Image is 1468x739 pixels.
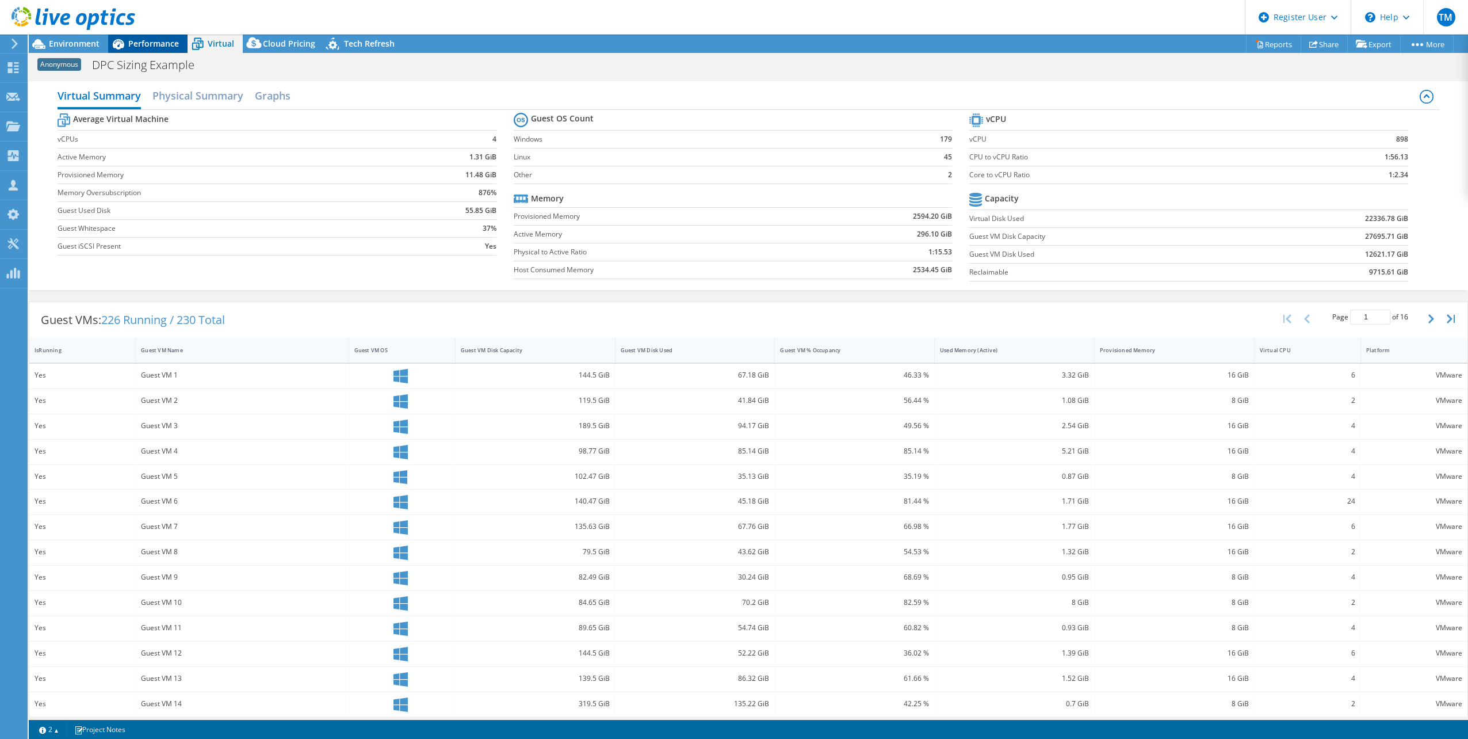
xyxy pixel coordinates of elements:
[479,187,496,199] b: 876%
[940,672,1089,685] div: 1.52 GiB
[461,596,610,609] div: 84.65 GiB
[141,470,343,483] div: Guest VM 5
[128,38,179,49] span: Performance
[1400,35,1454,53] a: More
[35,346,116,354] div: IsRunning
[152,84,243,107] h2: Physical Summary
[1396,134,1408,145] b: 898
[141,394,343,407] div: Guest VM 2
[1400,312,1408,322] span: 16
[1260,596,1355,609] div: 2
[969,213,1256,224] label: Virtual Disk Used
[969,134,1293,145] label: vCPU
[1100,672,1249,685] div: 16 GiB
[461,420,610,432] div: 189.5 GiB
[35,698,130,710] div: Yes
[940,470,1089,483] div: 0.87 GiB
[141,596,343,609] div: Guest VM 10
[514,228,815,240] label: Active Memory
[58,223,400,234] label: Guest Whitespace
[141,495,343,508] div: Guest VM 6
[141,672,343,685] div: Guest VM 13
[780,698,929,710] div: 42.25 %
[1366,520,1462,533] div: VMware
[469,151,496,163] b: 1.31 GiB
[514,169,895,181] label: Other
[1100,346,1235,354] div: Provisioned Memory
[940,369,1089,382] div: 3.32 GiB
[621,369,770,382] div: 67.18 GiB
[621,420,770,432] div: 94.17 GiB
[1246,35,1301,53] a: Reports
[985,193,1019,204] b: Capacity
[621,672,770,685] div: 86.32 GiB
[1260,369,1355,382] div: 6
[1366,445,1462,458] div: VMware
[66,722,133,737] a: Project Notes
[1100,698,1249,710] div: 8 GiB
[780,445,929,458] div: 85.14 %
[141,622,343,634] div: Guest VM 11
[1260,470,1355,483] div: 4
[940,346,1075,354] div: Used Memory (Active)
[35,546,130,558] div: Yes
[461,394,610,407] div: 119.5 GiB
[1369,266,1408,278] b: 9715.61 GiB
[58,169,400,181] label: Provisioned Memory
[940,495,1089,508] div: 1.71 GiB
[1100,394,1249,407] div: 8 GiB
[780,647,929,660] div: 36.02 %
[461,647,610,660] div: 144.5 GiB
[1366,622,1462,634] div: VMware
[531,113,594,124] b: Guest OS Count
[461,546,610,558] div: 79.5 GiB
[485,241,496,252] b: Yes
[461,672,610,685] div: 139.5 GiB
[1100,622,1249,634] div: 8 GiB
[969,169,1293,181] label: Core to vCPU Ratio
[621,445,770,458] div: 85.14 GiB
[1260,546,1355,558] div: 2
[461,445,610,458] div: 98.77 GiB
[461,520,610,533] div: 135.63 GiB
[1100,445,1249,458] div: 16 GiB
[1260,622,1355,634] div: 4
[969,249,1256,260] label: Guest VM Disk Used
[940,647,1089,660] div: 1.39 GiB
[35,445,130,458] div: Yes
[1301,35,1348,53] a: Share
[461,369,610,382] div: 144.5 GiB
[31,722,67,737] a: 2
[35,470,130,483] div: Yes
[354,346,436,354] div: Guest VM OS
[514,264,815,276] label: Host Consumed Memory
[621,520,770,533] div: 67.76 GiB
[780,369,929,382] div: 46.33 %
[780,672,929,685] div: 61.66 %
[483,223,496,234] b: 37%
[1260,420,1355,432] div: 4
[35,520,130,533] div: Yes
[35,596,130,609] div: Yes
[940,571,1089,584] div: 0.95 GiB
[1385,151,1408,163] b: 1:56.13
[1100,470,1249,483] div: 8 GiB
[940,546,1089,558] div: 1.32 GiB
[73,113,169,125] b: Average Virtual Machine
[58,84,141,109] h2: Virtual Summary
[1366,698,1462,710] div: VMware
[928,246,952,258] b: 1:15.53
[1100,571,1249,584] div: 8 GiB
[1332,310,1408,325] span: Page of
[1366,470,1462,483] div: VMware
[944,151,952,163] b: 45
[780,520,929,533] div: 66.98 %
[29,302,236,338] div: Guest VMs:
[58,134,400,145] label: vCPUs
[1350,310,1390,325] input: jump to page
[940,445,1089,458] div: 5.21 GiB
[969,266,1256,278] label: Reclaimable
[1260,346,1341,354] div: Virtual CPU
[255,84,290,107] h2: Graphs
[1366,369,1462,382] div: VMware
